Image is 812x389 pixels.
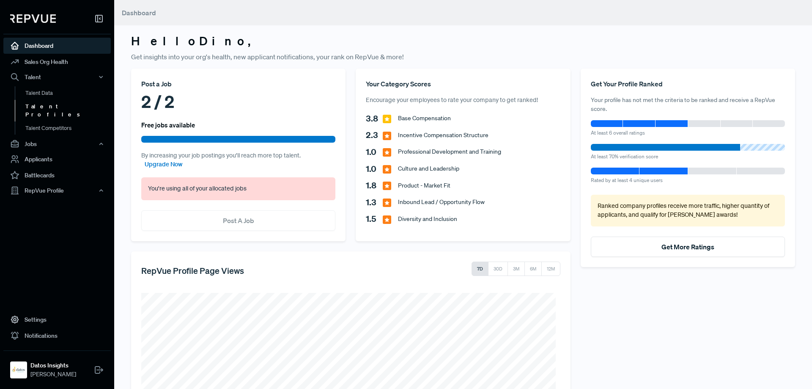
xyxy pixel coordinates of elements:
[366,163,383,175] span: 1.0
[141,151,335,169] p: By increasing your job postings you’ll reach more top talent.
[591,177,663,184] span: Rated by at least 4 unique users
[591,237,785,257] button: Get More Ratings
[398,164,459,173] span: Culture and Leadership
[398,181,450,190] span: Product - Market Fit
[366,212,383,225] span: 1.5
[472,262,488,276] button: 7D
[15,121,122,135] a: Talent Competitors
[591,79,785,89] div: Get Your Profile Ranked
[122,8,156,17] span: Dashboard
[366,112,383,125] span: 3.8
[598,201,778,220] p: Ranked company profiles receive more traffic, higher quantity of applicants, and qualify for [PER...
[141,121,195,129] h6: Free jobs available
[3,312,111,328] a: Settings
[145,160,182,169] a: Upgrade Now
[30,361,76,370] strong: Datos Insights
[15,86,122,100] a: Talent Data
[591,129,645,136] span: At least 6 overall ratings
[524,262,542,276] button: 6M
[3,328,111,344] a: Notifications
[3,183,111,198] button: RepVue Profile
[398,215,457,223] span: Diversity and Inclusion
[3,151,111,167] a: Applicants
[398,114,451,123] span: Base Compensation
[366,129,383,141] span: 2.3
[507,262,525,276] button: 3M
[541,262,560,276] button: 12M
[366,96,560,105] p: Encourage your employees to rate your company to get ranked!
[488,262,508,276] button: 30D
[366,146,383,158] span: 1.0
[141,265,244,276] h5: RepVue Profile Page Views
[3,38,111,54] a: Dashboard
[148,184,329,193] p: You're using all of your allocated jobs
[591,96,785,113] p: Your profile has not met the criteria to be ranked and receive a RepVue score.
[141,89,335,114] div: 2 / 2
[131,34,795,48] h3: Hello Dino ,
[591,153,658,160] span: At least 70% verification score
[15,100,122,121] a: Talent Profiles
[141,79,335,89] div: Post a Job
[398,198,485,207] span: Inbound Lead / Opportunity Flow
[3,70,111,84] button: Talent
[3,167,111,183] a: Battlecards
[12,363,25,377] img: Datos Insights
[366,196,383,209] span: 1.3
[3,137,111,151] button: Jobs
[366,79,560,89] div: Your Category Scores
[10,14,56,23] img: RepVue
[366,179,383,192] span: 1.8
[131,52,795,62] p: Get insights into your org's health, new applicant notifications, your rank on RepVue & more!
[398,131,488,140] span: Incentive Compensation Structure
[398,147,501,156] span: Professional Development and Training
[3,350,111,382] a: Datos InsightsDatos Insights[PERSON_NAME]
[30,370,76,379] span: [PERSON_NAME]
[3,54,111,70] a: Sales Org Health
